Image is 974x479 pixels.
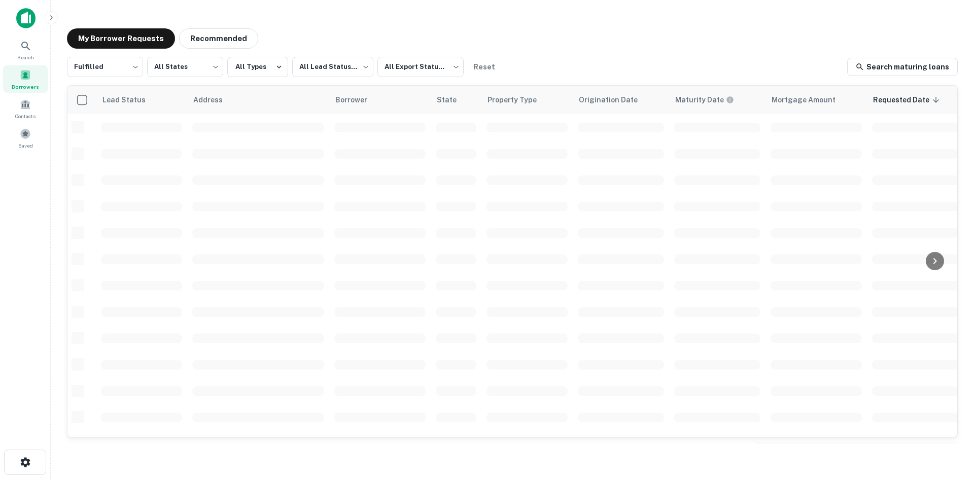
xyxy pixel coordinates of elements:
span: Borrower [335,94,380,106]
span: Contacts [15,112,36,120]
iframe: Chat Widget [923,398,974,447]
span: Saved [18,141,33,150]
button: Recommended [179,28,258,49]
span: Requested Date [873,94,943,106]
span: Property Type [488,94,550,106]
span: Address [193,94,236,106]
div: Maturity dates displayed may be estimated. Please contact the lender for the most accurate maturi... [675,94,734,105]
a: Contacts [3,95,48,122]
a: Saved [3,124,48,152]
th: Address [187,86,329,114]
th: Mortgage Amount [766,86,867,114]
img: capitalize-icon.png [16,8,36,28]
div: All Export Statuses [377,54,464,80]
button: My Borrower Requests [67,28,175,49]
th: Borrower [329,86,431,114]
span: Mortgage Amount [772,94,849,106]
h6: Maturity Date [675,94,724,105]
button: All Types [227,57,288,77]
span: Origination Date [579,94,651,106]
a: Search maturing loans [847,58,958,76]
span: Maturity dates displayed may be estimated. Please contact the lender for the most accurate maturi... [675,94,747,105]
button: Reset [468,57,500,77]
th: State [431,86,481,114]
th: Maturity dates displayed may be estimated. Please contact the lender for the most accurate maturi... [669,86,766,114]
div: All Lead Statuses [292,54,373,80]
th: Origination Date [573,86,669,114]
th: Lead Status [96,86,187,114]
div: Fulfilled [67,54,143,80]
span: State [437,94,470,106]
a: Search [3,36,48,63]
span: Search [17,53,34,61]
th: Property Type [481,86,573,114]
th: Requested Date [867,86,963,114]
span: Borrowers [12,83,39,91]
a: Borrowers [3,65,48,93]
div: All States [147,54,223,80]
span: Lead Status [102,94,159,106]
